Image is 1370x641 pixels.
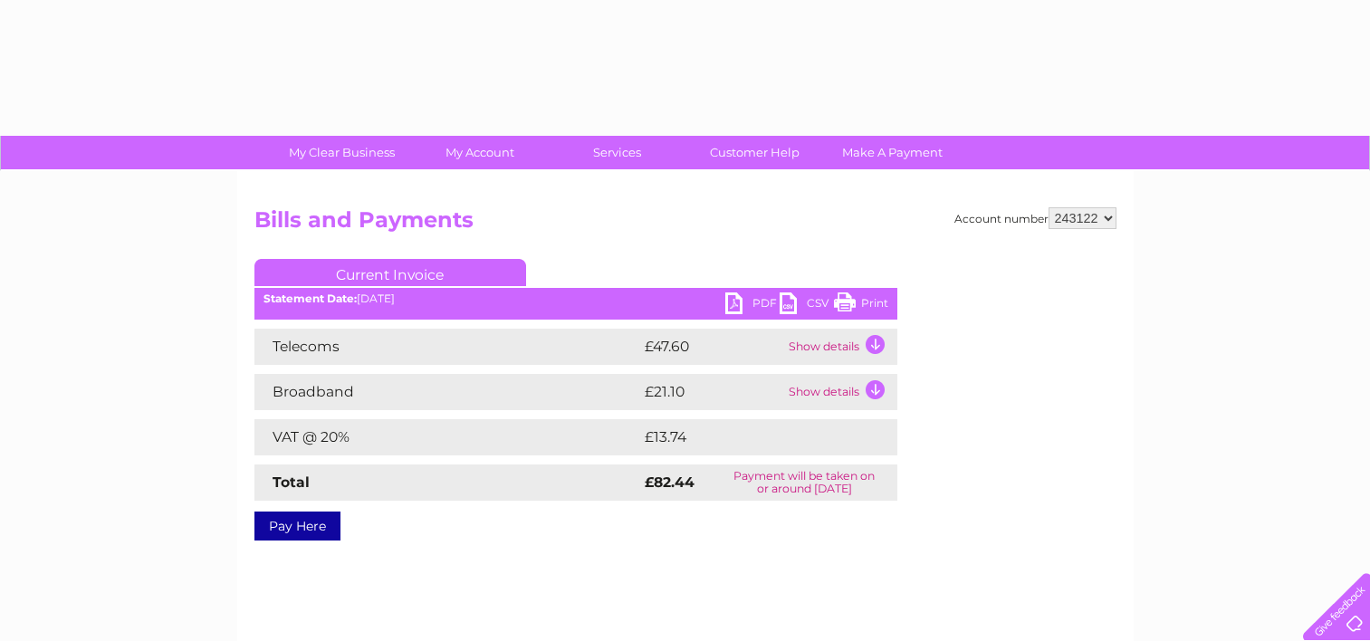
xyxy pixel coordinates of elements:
a: My Account [405,136,554,169]
td: Show details [784,329,897,365]
td: £21.10 [640,374,784,410]
td: Broadband [254,374,640,410]
strong: Total [273,474,310,491]
a: Print [834,292,888,319]
strong: £82.44 [645,474,695,491]
a: Services [542,136,692,169]
a: Current Invoice [254,259,526,286]
td: £13.74 [640,419,858,455]
div: [DATE] [254,292,897,305]
td: VAT @ 20% [254,419,640,455]
a: CSV [780,292,834,319]
td: Payment will be taken on or around [DATE] [712,464,896,501]
a: Pay Here [254,512,340,541]
td: £47.60 [640,329,784,365]
td: Telecoms [254,329,640,365]
a: Customer Help [680,136,829,169]
b: Statement Date: [263,292,357,305]
td: Show details [784,374,897,410]
div: Account number [954,207,1116,229]
a: PDF [725,292,780,319]
h2: Bills and Payments [254,207,1116,242]
a: Make A Payment [818,136,967,169]
a: My Clear Business [267,136,417,169]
